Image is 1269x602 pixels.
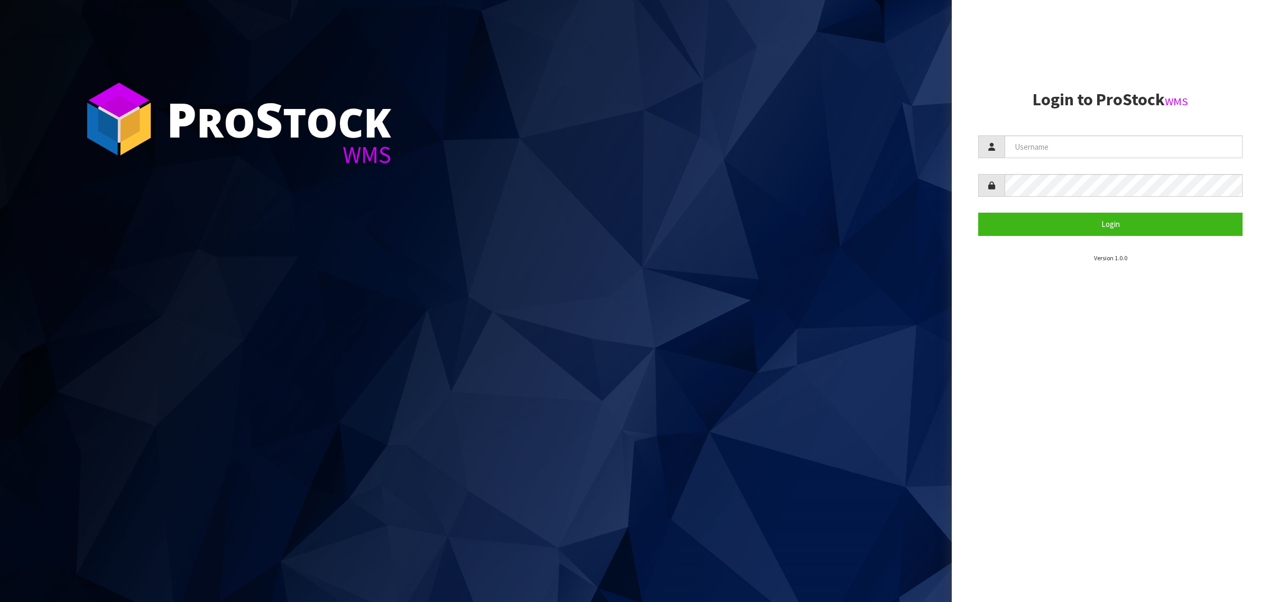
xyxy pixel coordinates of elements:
small: Version 1.0.0 [1094,254,1127,262]
img: ProStock Cube [79,79,159,159]
span: S [255,87,283,151]
input: Username [1005,135,1243,158]
div: WMS [167,143,391,167]
h2: Login to ProStock [978,90,1243,109]
small: WMS [1165,95,1188,108]
span: P [167,87,197,151]
div: ro tock [167,95,391,143]
button: Login [978,213,1243,235]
